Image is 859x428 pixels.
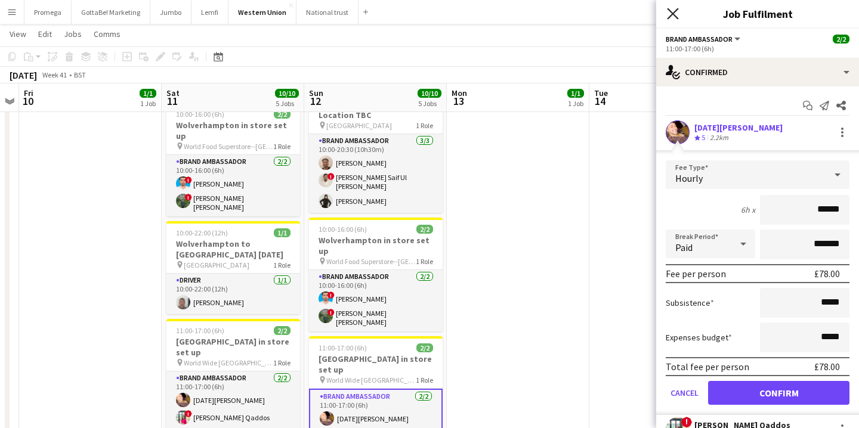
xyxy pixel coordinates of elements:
span: 1 Role [273,358,291,367]
label: Subsistence [666,297,714,308]
app-card-role: Driver1/110:00-22:00 (12h)[PERSON_NAME] [166,274,300,314]
span: View [10,29,26,39]
span: 2/2 [274,110,291,119]
button: Brand Ambassador [666,35,742,44]
div: 1 Job [140,99,156,108]
span: World Wide [GEOGRAPHIC_DATA] [184,358,273,367]
span: [GEOGRAPHIC_DATA] [326,121,392,130]
span: ! [185,194,192,201]
button: Lemfi [191,1,228,24]
h3: [GEOGRAPHIC_DATA] in store set up [166,336,300,358]
span: 11:00-17:00 (6h) [176,326,224,335]
a: Edit [33,26,57,42]
div: BST [74,70,86,79]
button: Jumbo [150,1,191,24]
div: [DATE][PERSON_NAME] [694,122,783,133]
span: 14 [592,94,608,108]
div: [DATE] [10,69,37,81]
app-job-card: 10:00-22:00 (12h)1/1Wolverhampton to [GEOGRAPHIC_DATA] [DATE] [GEOGRAPHIC_DATA]1 RoleDriver1/110:... [166,221,300,314]
span: 2/2 [833,35,849,44]
app-card-role: Brand Ambassador2/210:00-16:00 (6h)![PERSON_NAME]![PERSON_NAME] [PERSON_NAME] [166,155,300,216]
span: 1/1 [140,89,156,98]
button: Confirm [708,381,849,405]
button: Cancel [666,381,703,405]
a: View [5,26,31,42]
span: World Food Superstore--[GEOGRAPHIC_DATA] [184,142,273,151]
span: ! [681,417,692,427]
a: Jobs [59,26,86,42]
span: 1/1 [567,89,584,98]
span: Sun [309,88,323,98]
app-job-card: 10:00-20:30 (10h30m)3/3[GEOGRAPHIC_DATA] [DATE]--Location TBC [GEOGRAPHIC_DATA]1 RoleBrand Ambass... [309,82,443,213]
span: World Wide [GEOGRAPHIC_DATA] [326,376,416,384]
span: 2/2 [416,343,433,352]
span: 12 [307,94,323,108]
span: 1 Role [416,257,433,266]
div: Total fee per person [666,361,749,373]
span: Tue [594,88,608,98]
div: 2.2km [707,133,731,143]
a: Comms [89,26,125,42]
div: £78.00 [814,268,840,280]
span: Jobs [64,29,82,39]
h3: Wolverhampton to [GEOGRAPHIC_DATA] [DATE] [166,238,300,260]
span: Brand Ambassador [666,35,733,44]
span: 10 [22,94,33,108]
h3: Job Fulfilment [656,6,859,21]
span: 1/1 [274,228,291,237]
div: 1 Job [568,99,583,108]
span: 1 Role [416,121,433,130]
span: [GEOGRAPHIC_DATA] [184,260,249,269]
span: 10/10 [418,89,441,98]
button: National trust [296,1,359,24]
div: 5 Jobs [276,99,298,108]
app-job-card: 10:00-16:00 (6h)2/2Wolverhampton in store set up World Food Superstore--[GEOGRAPHIC_DATA]1 RoleBr... [309,218,443,331]
span: ! [185,410,192,417]
div: Confirmed [656,58,859,86]
div: Fee per person [666,268,726,280]
button: GottaBe! Marketing [72,1,150,24]
button: Promega [24,1,72,24]
span: Week 41 [39,70,69,79]
span: Hourly [675,172,703,184]
span: 2/2 [416,225,433,234]
h3: [GEOGRAPHIC_DATA] in store set up [309,353,443,375]
span: Mon [452,88,467,98]
div: 6h x [741,204,755,215]
h3: Wolverhampton in store set up [309,235,443,256]
span: ! [327,309,335,316]
span: 10:00-16:00 (6h) [319,225,367,234]
span: 10:00-22:00 (12h) [176,228,228,237]
div: 11:00-17:00 (6h) [666,44,849,53]
div: £78.00 [814,361,840,373]
span: 11 [165,94,180,108]
span: 2/2 [274,326,291,335]
span: Comms [94,29,120,39]
span: Fri [24,88,33,98]
span: 11:00-17:00 (6h) [319,343,367,352]
div: 5 Jobs [418,99,441,108]
span: 10/10 [275,89,299,98]
button: Western Union [228,1,296,24]
span: 10:00-16:00 (6h) [176,110,224,119]
span: ! [327,173,335,180]
span: 1 Role [273,260,291,269]
span: World Food Superstore--[GEOGRAPHIC_DATA] [326,257,416,266]
app-card-role: Brand Ambassador2/210:00-16:00 (6h)![PERSON_NAME]![PERSON_NAME] [PERSON_NAME] [309,270,443,331]
span: Edit [38,29,52,39]
span: Sat [166,88,180,98]
span: Paid [675,241,693,253]
span: ! [185,176,192,184]
app-job-card: 10:00-16:00 (6h)2/2Wolverhampton in store set up World Food Superstore--[GEOGRAPHIC_DATA]1 RoleBr... [166,103,300,216]
span: ! [327,291,335,299]
app-card-role: Brand Ambassador3/310:00-20:30 (10h30m)[PERSON_NAME]![PERSON_NAME] Saif Ul [PERSON_NAME][PERSON_N... [309,134,443,213]
span: 13 [450,94,467,108]
span: 1 Role [273,142,291,151]
span: 1 Role [416,376,433,384]
span: 5 [702,133,705,142]
label: Expenses budget [666,332,732,343]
